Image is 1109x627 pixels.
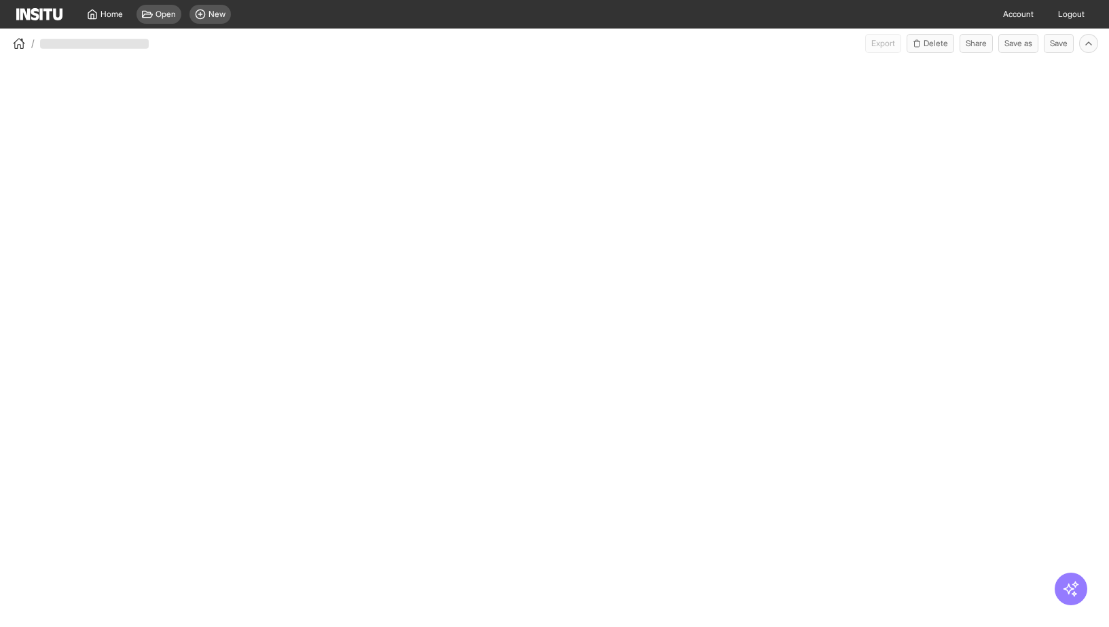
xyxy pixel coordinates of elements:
[960,34,993,53] button: Share
[156,9,176,20] span: Open
[11,35,35,52] button: /
[865,34,901,53] button: Export
[208,9,225,20] span: New
[907,34,954,53] button: Delete
[16,8,62,20] img: Logo
[31,37,35,50] span: /
[865,34,901,53] span: Can currently only export from Insights reports.
[998,34,1038,53] button: Save as
[101,9,123,20] span: Home
[1044,34,1074,53] button: Save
